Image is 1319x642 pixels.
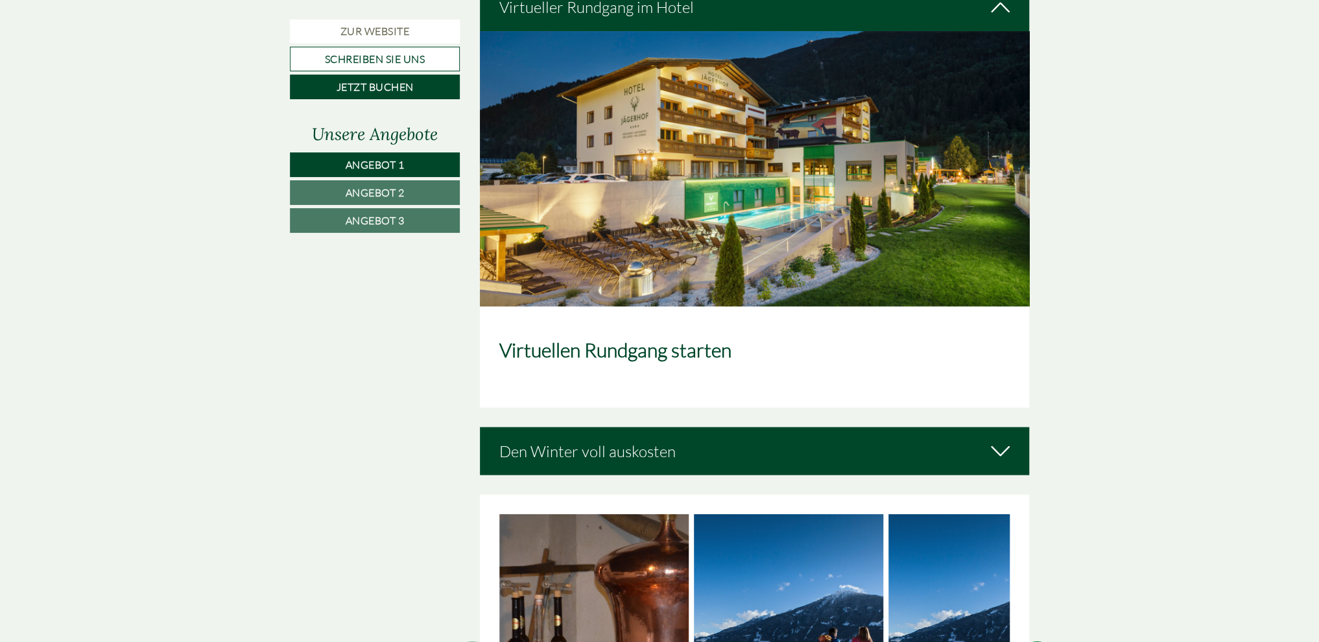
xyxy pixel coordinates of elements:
[499,337,731,361] a: Virtuellen Rundgang starten
[480,427,1030,475] div: Den Winter voll auskosten
[346,158,405,171] span: Angebot 1
[290,47,460,71] a: Schreiben Sie uns
[290,122,460,146] div: Unsere Angebote
[346,214,405,227] span: Angebot 3
[290,19,460,43] a: Zur Website
[346,186,405,199] span: Angebot 2
[290,75,460,99] a: Jetzt buchen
